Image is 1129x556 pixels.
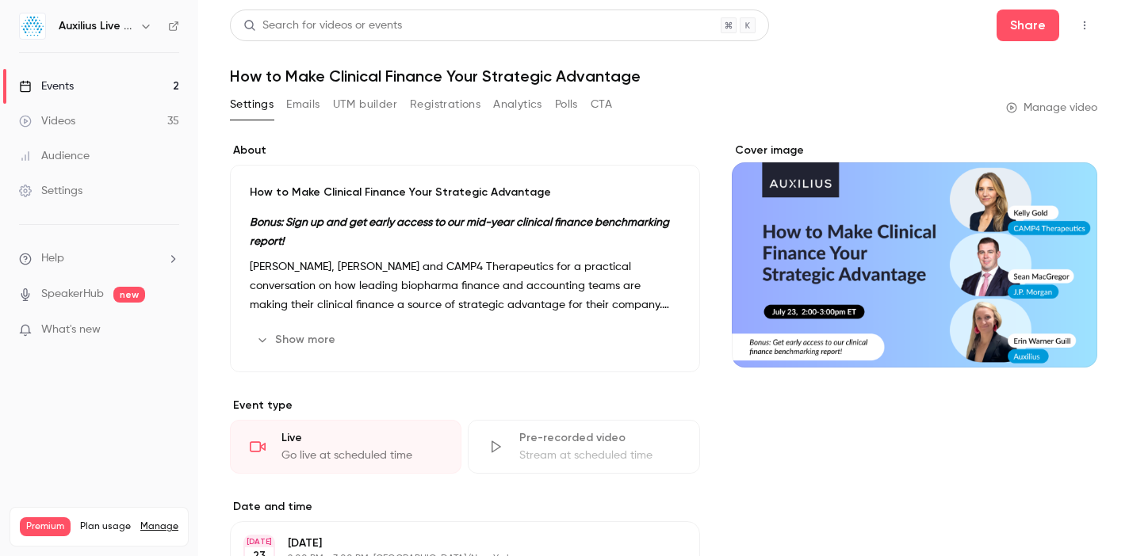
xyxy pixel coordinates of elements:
label: Cover image [732,143,1097,158]
a: Manage [140,520,178,533]
button: UTM builder [333,92,397,117]
p: How to Make Clinical Finance Your Strategic Advantage [250,185,680,200]
div: Live [281,430,442,446]
div: LiveGo live at scheduled time [230,420,461,474]
h6: Auxilius Live Sessions [59,18,133,34]
button: Analytics [493,92,542,117]
button: CTA [591,92,612,117]
a: Manage video [1006,100,1097,116]
button: Settings [230,92,274,117]
label: About [230,143,700,158]
button: Show more [250,327,345,352]
div: Go live at scheduled time [281,447,442,463]
button: Polls [555,92,578,117]
p: Event type [230,398,700,413]
p: [PERSON_NAME], [PERSON_NAME] and CAMP4 Therapeutics for a practical conversation on how leading b... [250,257,680,314]
label: Date and time [230,499,700,515]
div: Pre-recorded video [519,430,679,446]
div: Audience [19,148,90,164]
div: Videos [19,113,75,129]
button: Registrations [410,92,480,117]
div: Pre-recorded videoStream at scheduled time [468,420,699,474]
span: Plan usage [80,520,131,533]
a: SpeakerHub [41,286,104,303]
span: Help [41,250,64,267]
h1: How to Make Clinical Finance Your Strategic Advantage [230,67,1097,86]
img: Auxilius Live Sessions [20,13,45,39]
span: new [113,287,145,303]
strong: Bonus: Sign up and get early access to our mid-year clinical finance benchmarking report! [250,217,669,247]
iframe: Noticeable Trigger [160,323,179,337]
li: help-dropdown-opener [19,250,179,267]
span: Premium [20,517,71,536]
div: [DATE] [245,536,274,547]
div: Events [19,78,74,94]
button: Share [997,10,1059,41]
section: Cover image [732,143,1097,367]
span: What's new [41,322,101,338]
button: Emails [286,92,320,117]
div: Settings [19,183,82,199]
div: Search for videos or events [243,17,402,34]
p: [DATE] [288,535,616,551]
div: Stream at scheduled time [519,447,679,463]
